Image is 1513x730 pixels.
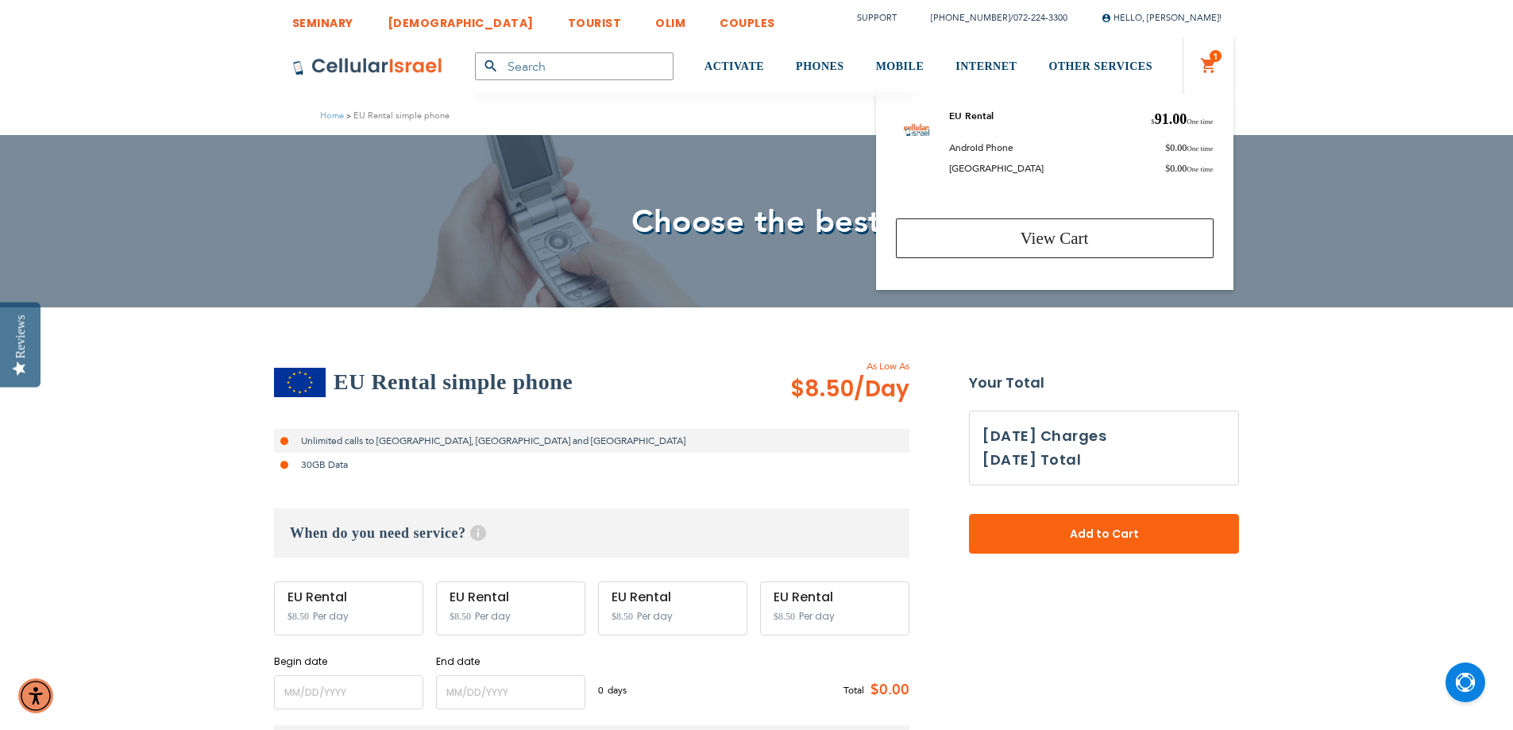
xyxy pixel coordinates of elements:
a: MOBILE [876,37,924,97]
h3: When do you need service? [274,508,909,558]
span: ACTIVATE [704,60,764,72]
li: EU Rental simple phone [344,108,450,123]
span: One time [1187,165,1213,173]
input: MM/DD/YYYY [436,675,585,709]
a: COUPLES [720,4,775,33]
span: Android Phone [949,141,1013,154]
div: EU Rental [774,590,896,604]
a: 072-224-3300 [1013,12,1067,24]
strong: Your Total [969,371,1239,395]
div: EU Rental [612,590,734,604]
a: Support [857,12,897,24]
a: INTERNET [955,37,1017,97]
input: Search [475,52,674,80]
span: OTHER SERVICES [1048,60,1152,72]
span: Per day [313,609,349,624]
span: Per day [475,609,511,624]
span: Per day [799,609,835,624]
button: Add to Cart [969,514,1239,554]
span: $ [1165,142,1170,153]
span: As Low As [747,359,909,373]
a: OLIM [655,4,685,33]
li: / [915,6,1067,29]
img: Cellular Israel Logo [292,57,443,76]
a: EU Rental [949,110,994,122]
span: PHONES [796,60,844,72]
a: [DEMOGRAPHIC_DATA] [388,4,534,33]
span: MOBILE [876,60,924,72]
a: 1 [1200,56,1218,75]
span: Per day [637,609,673,624]
span: $ [1165,163,1170,174]
span: days [608,683,627,697]
a: View Cart [896,218,1214,258]
a: [PHONE_NUMBER] [931,12,1010,24]
span: 0.00 [1165,162,1213,175]
a: Home [320,110,344,122]
span: 0 [598,683,608,697]
input: MM/DD/YYYY [274,675,423,709]
div: EU Rental [450,590,572,604]
span: [GEOGRAPHIC_DATA] [949,162,1044,175]
h3: [DATE] Total [982,448,1081,472]
img: EU Rental simple phone [274,368,326,397]
span: $8.50 [450,611,471,622]
span: Total [843,683,864,697]
h3: [DATE] Charges [982,424,1225,448]
span: 1 [1213,50,1218,63]
a: ACTIVATE [704,37,764,97]
span: $8.50 [774,611,795,622]
span: One time [1187,145,1213,153]
label: End date [436,655,585,669]
span: $8.50 [790,373,909,405]
span: $ [1151,118,1155,126]
span: Choose the best [631,200,882,244]
span: View Cart [1021,229,1089,248]
span: $8.50 [288,611,309,622]
li: Unlimited calls to [GEOGRAPHIC_DATA], [GEOGRAPHIC_DATA] and [GEOGRAPHIC_DATA] [274,429,909,453]
a: OTHER SERVICES [1048,37,1152,97]
span: 0.00 [1165,141,1213,154]
label: Begin date [274,655,423,669]
span: Help [470,525,486,541]
span: Hello, [PERSON_NAME]! [1102,12,1222,24]
div: Accessibility Menu [18,678,53,713]
span: $8.50 [612,611,633,622]
span: /Day [854,373,909,405]
a: PHONES [796,37,844,97]
span: 91.00 [1151,110,1213,129]
a: SEMINARY [292,4,353,33]
div: EU Rental [288,590,410,604]
h2: EU Rental simple phone [334,366,573,398]
li: 30GB Data [274,453,909,477]
span: Add to Cart [1021,526,1187,543]
span: $0.00 [864,678,909,702]
img: EU Rental Smartphone [896,110,937,151]
a: TOURIST [568,4,622,33]
span: INTERNET [955,60,1017,72]
div: Reviews [14,315,28,358]
span: One time [1187,118,1213,126]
